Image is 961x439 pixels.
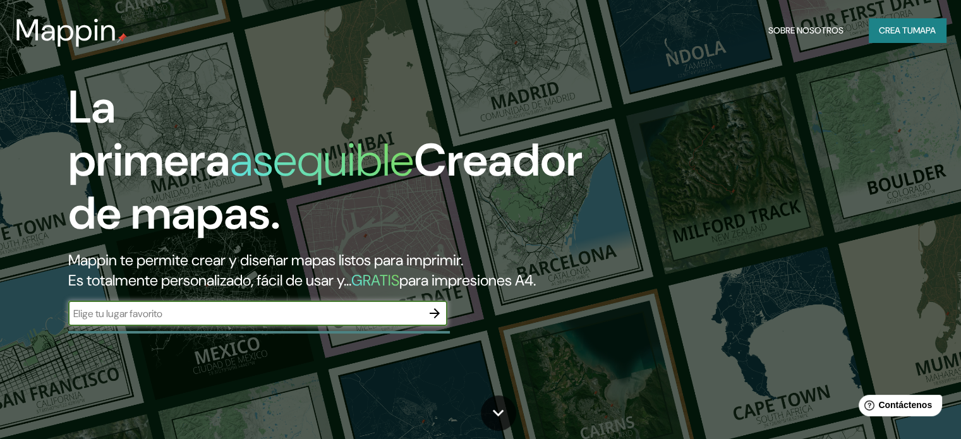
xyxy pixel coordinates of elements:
[849,390,947,425] iframe: Lanzador de widgets de ayuda
[117,33,127,43] img: pin de mapeo
[399,270,536,290] font: para impresiones A4.
[68,131,583,243] font: Creador de mapas.
[68,306,422,321] input: Elige tu lugar favorito
[230,131,414,189] font: asequible
[763,18,849,42] button: Sobre nosotros
[768,25,843,36] font: Sobre nosotros
[68,270,351,290] font: Es totalmente personalizado, fácil de usar y...
[68,78,230,189] font: La primera
[68,250,463,270] font: Mappin te permite crear y diseñar mapas listos para imprimir.
[351,270,399,290] font: GRATIS
[879,25,913,36] font: Crea tu
[15,10,117,50] font: Mappin
[869,18,946,42] button: Crea tumapa
[913,25,936,36] font: mapa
